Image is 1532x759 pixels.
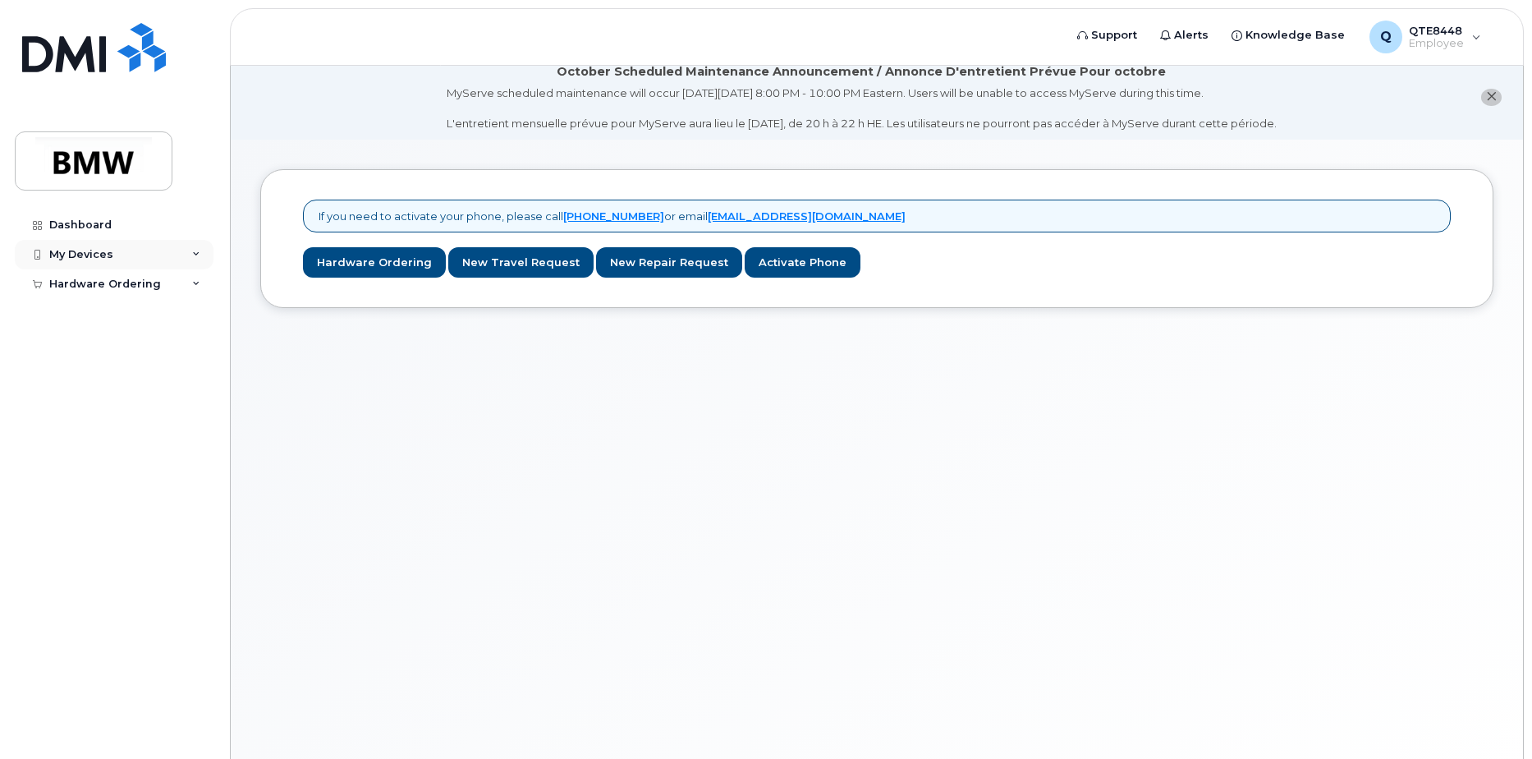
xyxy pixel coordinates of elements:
a: [EMAIL_ADDRESS][DOMAIN_NAME] [708,209,906,223]
div: MyServe scheduled maintenance will occur [DATE][DATE] 8:00 PM - 10:00 PM Eastern. Users will be u... [447,85,1277,131]
iframe: Messenger Launcher [1461,688,1520,747]
a: [PHONE_NUMBER] [563,209,664,223]
a: New Repair Request [596,247,742,278]
p: If you need to activate your phone, please call or email [319,209,906,224]
a: Activate Phone [745,247,860,278]
a: New Travel Request [448,247,594,278]
div: October Scheduled Maintenance Announcement / Annonce D'entretient Prévue Pour octobre [557,63,1166,80]
button: close notification [1481,89,1502,106]
a: Hardware Ordering [303,247,446,278]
